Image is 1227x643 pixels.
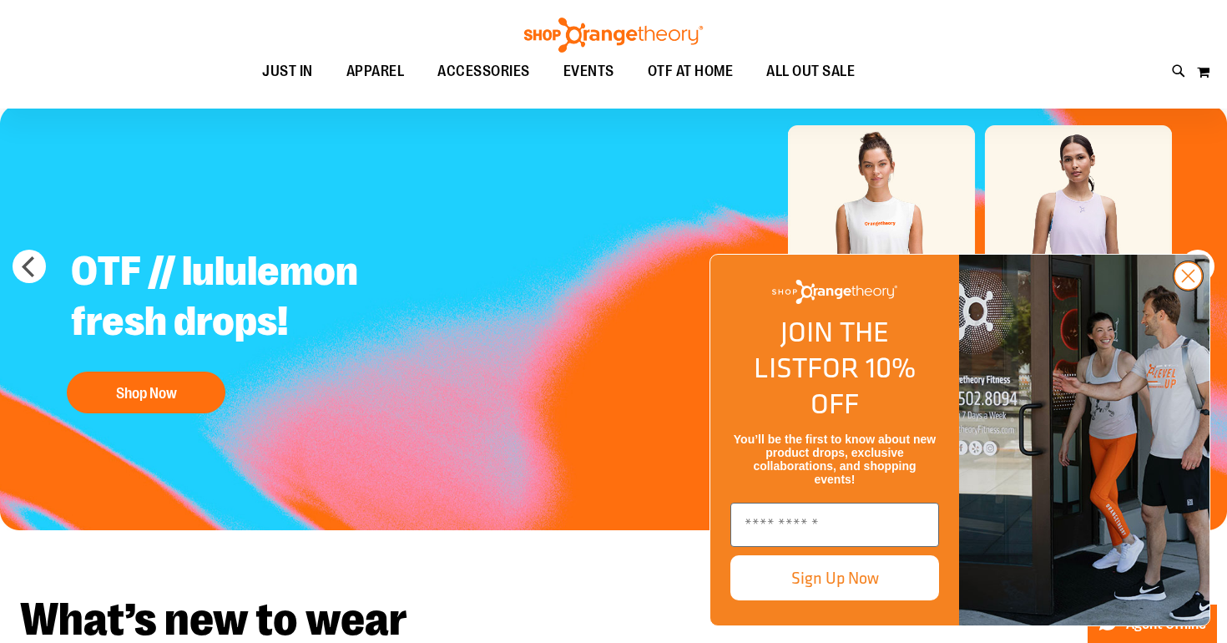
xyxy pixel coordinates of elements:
[13,250,46,283] button: prev
[58,234,473,422] a: OTF // lululemon fresh drops! Shop Now
[20,597,1207,643] h2: What’s new to wear
[648,53,734,90] span: OTF AT HOME
[346,53,405,90] span: APPAREL
[734,433,936,486] span: You’ll be the first to know about new product drops, exclusive collaborations, and shopping events!
[807,347,916,424] span: FOR 10% OFF
[772,280,897,304] img: Shop Orangetheory
[730,555,939,600] button: Sign Up Now
[959,255,1209,625] img: Shop Orangtheory
[766,53,855,90] span: ALL OUT SALE
[67,372,225,413] button: Shop Now
[693,237,1227,643] div: FLYOUT Form
[262,53,313,90] span: JUST IN
[522,18,705,53] img: Shop Orangetheory
[437,53,530,90] span: ACCESSORIES
[730,503,939,547] input: Enter email
[1173,261,1204,291] button: Close dialog
[563,53,614,90] span: EVENTS
[754,311,889,388] span: JOIN THE LIST
[58,234,473,363] h2: OTF // lululemon fresh drops!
